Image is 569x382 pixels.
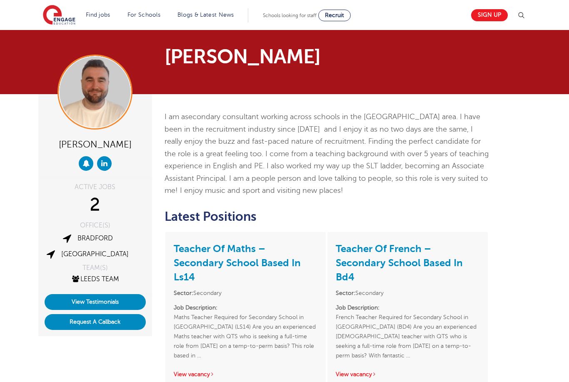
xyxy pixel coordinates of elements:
[174,243,301,283] a: Teacher Of Maths – Secondary School Based In Ls14
[336,303,479,360] p: French Teacher Required for Secondary School in [GEOGRAPHIC_DATA] (BD4) Are you an experienced [D...
[45,136,146,152] div: [PERSON_NAME]
[86,12,110,18] a: Find jobs
[165,112,489,195] span: secondary consultant working across schools in the [GEOGRAPHIC_DATA] area. I have been in the rec...
[45,314,146,330] button: Request A Callback
[336,305,379,311] strong: Job Description:
[318,10,351,21] a: Recruit
[471,9,508,21] a: Sign up
[45,195,146,215] div: 2
[45,222,146,229] div: OFFICE(S)
[45,184,146,190] div: ACTIVE JOBS
[325,12,344,18] span: Recruit
[174,371,215,377] a: View vacancy
[336,371,377,377] a: View vacancy
[165,47,362,67] h1: [PERSON_NAME]
[336,290,355,296] strong: Sector:
[336,288,479,298] li: Secondary
[45,265,146,271] div: TEAM(S)
[43,5,75,26] img: Engage Education
[336,243,463,283] a: Teacher Of French – Secondary School Based In Bd4
[174,288,317,298] li: Secondary
[165,210,489,224] h2: Latest Positions
[127,12,160,18] a: For Schools
[45,294,146,310] a: View Testimonials
[77,235,113,242] a: Bradford
[174,290,193,296] strong: Sector:
[174,303,317,360] p: Maths Teacher Required for Secondary School in [GEOGRAPHIC_DATA] (LS14) Are you an experienced Ma...
[177,12,234,18] a: Blogs & Latest News
[71,275,119,283] a: Leeds Team
[174,305,217,311] strong: Job Description:
[165,111,489,197] p: I am a
[263,12,317,18] span: Schools looking for staff
[61,250,129,258] a: [GEOGRAPHIC_DATA]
